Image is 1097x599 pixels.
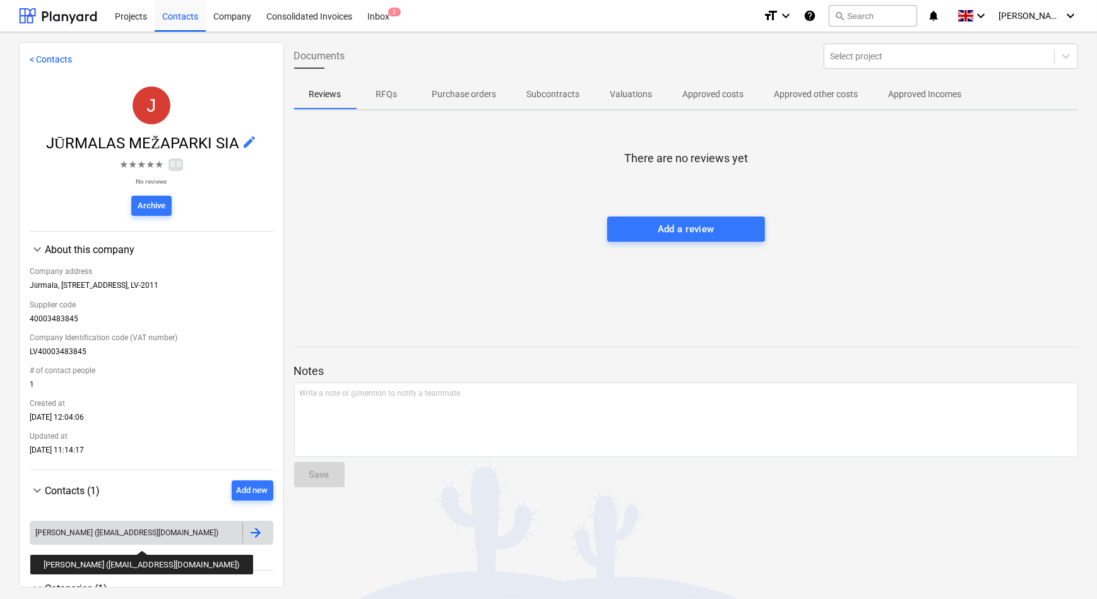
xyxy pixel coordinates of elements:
[35,528,218,537] div: [PERSON_NAME] ([EMAIL_ADDRESS][DOMAIN_NAME])
[30,380,273,394] div: 1
[803,8,816,23] i: Knowledge base
[30,281,273,295] div: Jūrmala, [STREET_ADDRESS], LV-2011
[763,8,778,23] i: format_size
[30,314,273,328] div: 40003483845
[30,581,45,596] span: keyboard_arrow_down
[30,328,273,347] div: Company Identification code (VAT number)
[774,88,858,101] p: Approved other costs
[30,427,273,446] div: Updated at
[155,157,163,172] span: ★
[237,483,268,498] div: Add new
[30,483,45,498] span: keyboard_arrow_down
[242,134,257,150] span: edit
[610,88,653,101] p: Valuations
[889,88,962,101] p: Approved Incomes
[45,583,273,595] div: Categories (1)
[30,413,273,427] div: [DATE] 12:04:06
[30,501,273,560] div: Contacts (1)Add new
[131,196,172,216] button: Archive
[30,480,273,501] div: Contacts (1)Add new
[1034,538,1097,599] iframe: Chat Widget
[30,581,273,596] div: Categories (1)
[294,49,345,64] span: Documents
[146,157,155,172] span: ★
[138,199,165,213] div: Archive
[624,151,748,166] p: There are no reviews yet
[30,361,273,380] div: # of contact people
[133,86,170,124] div: JŪRMALAS
[607,216,765,242] button: Add a review
[778,8,793,23] i: keyboard_arrow_down
[999,11,1062,21] span: [PERSON_NAME]
[30,242,45,257] span: keyboard_arrow_down
[30,242,273,257] div: About this company
[119,177,183,186] p: No reviews
[683,88,744,101] p: Approved costs
[372,88,402,101] p: RFQs
[232,480,273,501] button: Add new
[834,11,845,21] span: search
[30,257,273,460] div: About this company
[527,88,580,101] p: Subcontracts
[45,485,100,497] span: Contacts (1)
[294,364,1079,379] p: Notes
[30,446,273,460] div: [DATE] 11:14:17
[137,157,146,172] span: ★
[927,8,940,23] i: notifications
[30,347,273,361] div: LV40003483845
[46,134,242,152] span: JŪRMALAS MEŽAPARKI SIA
[169,158,183,170] span: 0.0
[119,157,128,172] span: ★
[1063,8,1078,23] i: keyboard_arrow_down
[146,95,156,116] span: J
[128,157,137,172] span: ★
[30,54,72,64] a: < Contacts
[973,8,988,23] i: keyboard_arrow_down
[658,221,715,237] div: Add a review
[30,262,273,281] div: Company address
[388,8,401,16] span: 2
[829,5,917,27] button: Search
[30,394,273,413] div: Created at
[45,244,273,256] div: About this company
[309,88,341,101] p: Reviews
[432,88,497,101] p: Purchase orders
[30,295,273,314] div: Supplier code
